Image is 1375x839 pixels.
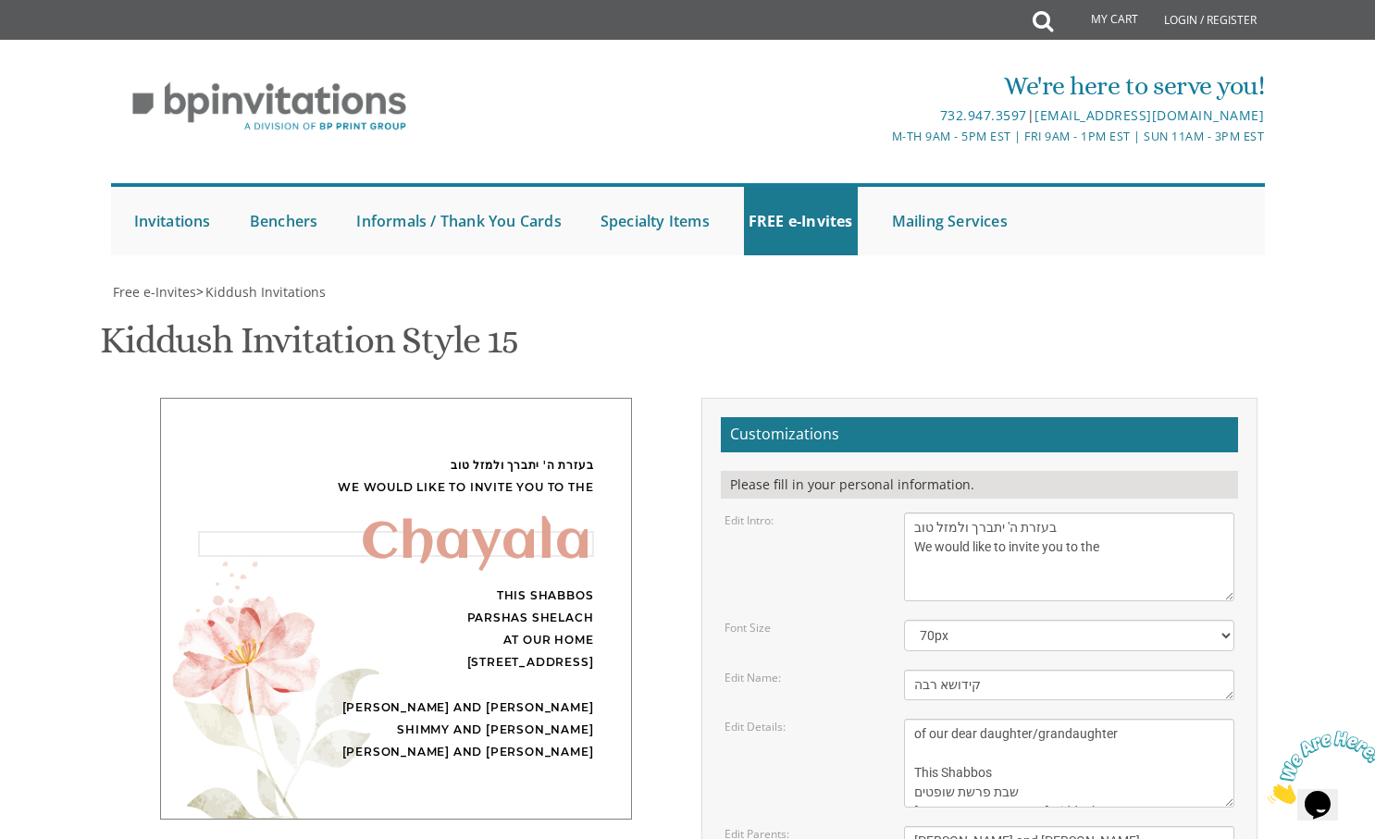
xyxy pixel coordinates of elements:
div: Chayala [198,531,594,557]
label: Font Size [725,620,771,635]
a: 732.947.3597 [940,106,1027,124]
label: Edit Details: [725,719,786,734]
h1: Kiddush Invitation Style 15 [100,320,518,375]
span: Free e-Invites [113,283,196,301]
div: We're here to serve you! [496,68,1264,105]
textarea: This Shabbos Parshas Shelach at our home [STREET_ADDRESS] [904,719,1235,808]
h2: Customizations [721,417,1238,452]
a: Mailing Services [887,187,1012,255]
div: [PERSON_NAME] and [PERSON_NAME] Shimmy and [PERSON_NAME] [PERSON_NAME] and [PERSON_NAME] [198,697,594,763]
a: [EMAIL_ADDRESS][DOMAIN_NAME] [1034,106,1264,124]
a: Informals / Thank You Cards [352,187,565,255]
a: Invitations [130,187,216,255]
a: FREE e-Invites [744,187,858,255]
label: Edit Name: [725,670,781,685]
a: Specialty Items [596,187,714,255]
div: בעזרת ה' יתברך ולמזל טוב We would like to invite you to the [198,454,594,499]
iframe: chat widget [1260,723,1375,811]
div: This Shabbos Parshas Shelach at our home [STREET_ADDRESS] [198,585,594,673]
a: My Cart [1051,2,1151,39]
a: Benchers [245,187,323,255]
textarea: Chayala [904,670,1235,700]
div: M-Th 9am - 5pm EST | Fri 9am - 1pm EST | Sun 11am - 3pm EST [496,127,1264,146]
span: Kiddush Invitations [205,283,326,301]
textarea: With gratitude to Hashem We would like to invite you to the kiddush in honor of the birth of our ... [904,512,1235,601]
img: Chat attention grabber [7,7,122,80]
a: Kiddush Invitations [204,283,326,301]
label: Edit Intro: [725,512,774,528]
div: Please fill in your personal information. [721,471,1238,499]
a: Free e-Invites [111,283,196,301]
span: > [196,283,326,301]
img: BP Invitation Loft [111,68,428,145]
div: | [496,105,1264,127]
